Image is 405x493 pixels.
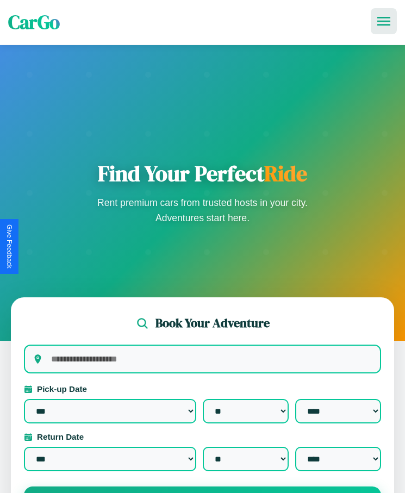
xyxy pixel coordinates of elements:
label: Pick-up Date [24,384,381,394]
span: CarGo [8,9,60,35]
span: Ride [264,159,307,188]
p: Rent premium cars from trusted hosts in your city. Adventures start here. [94,195,311,226]
div: Give Feedback [5,224,13,269]
h2: Book Your Adventure [155,315,270,332]
h1: Find Your Perfect [94,160,311,186]
label: Return Date [24,432,381,441]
